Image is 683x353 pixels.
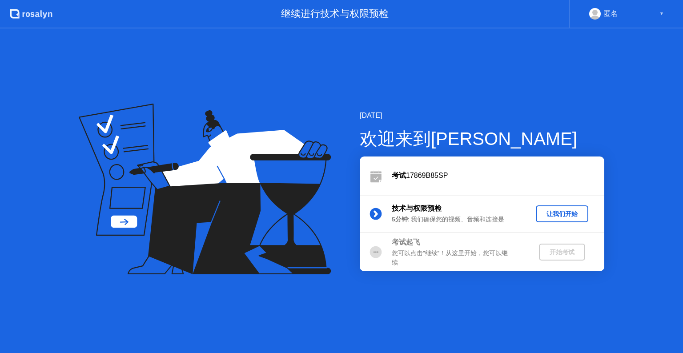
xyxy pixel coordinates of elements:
[392,172,406,179] b: 考试
[542,248,582,257] div: 开始考试
[392,216,408,223] b: 5分钟
[392,205,442,212] b: 技术与权限预检
[392,249,520,267] div: 您可以点击”继续”！从这里开始，您可以继续
[659,8,664,20] div: ▼
[392,215,520,224] div: : 我们确保您的视频、音频和连接是
[392,170,604,181] div: 17869B85SP
[392,238,420,246] b: 考试起飞
[603,8,618,20] div: 匿名
[536,205,588,222] button: 让我们开始
[360,110,604,121] div: [DATE]
[360,125,604,152] div: 欢迎来到[PERSON_NAME]
[539,210,585,218] div: 让我们开始
[539,244,585,261] button: 开始考试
